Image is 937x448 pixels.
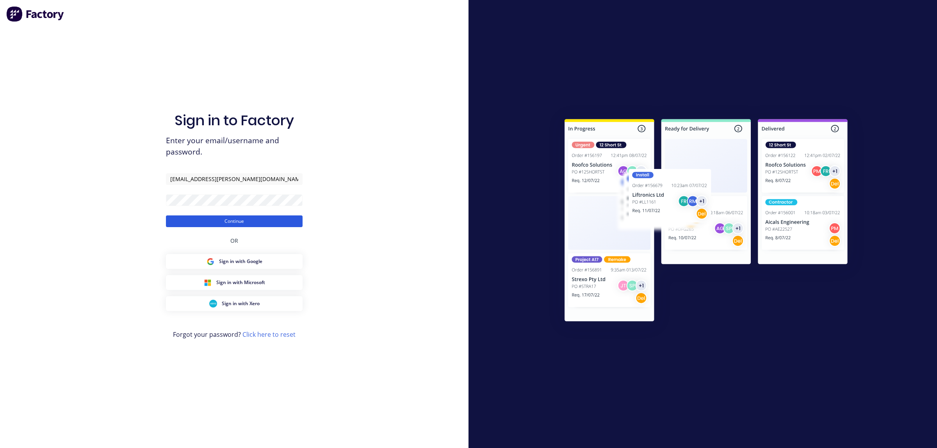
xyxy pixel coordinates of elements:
[6,6,65,22] img: Factory
[173,330,296,339] span: Forgot your password?
[209,300,217,308] img: Xero Sign in
[230,227,238,254] div: OR
[166,296,303,311] button: Xero Sign inSign in with Xero
[547,103,865,340] img: Sign in
[166,173,303,185] input: Email/Username
[204,279,212,286] img: Microsoft Sign in
[166,215,303,227] button: Continue
[242,330,296,339] a: Click here to reset
[166,135,303,158] span: Enter your email/username and password.
[166,275,303,290] button: Microsoft Sign inSign in with Microsoft
[166,254,303,269] button: Google Sign inSign in with Google
[207,258,214,265] img: Google Sign in
[222,300,260,307] span: Sign in with Xero
[175,112,294,129] h1: Sign in to Factory
[216,279,265,286] span: Sign in with Microsoft
[219,258,262,265] span: Sign in with Google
